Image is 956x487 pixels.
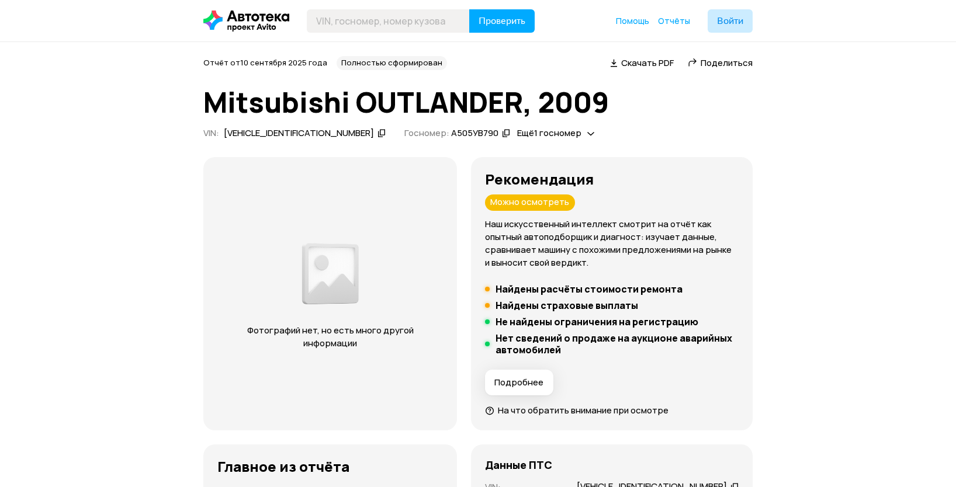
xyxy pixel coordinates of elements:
p: Фотографий нет, но есть много другой информации [227,324,434,350]
span: Госномер: [404,127,449,139]
span: Помощь [616,15,649,26]
span: Скачать PDF [621,57,674,69]
span: Войти [717,16,743,26]
span: Ещё 1 госномер [517,127,581,139]
h5: Найдены страховые выплаты [496,300,638,311]
h1: Mitsubishi OUTLANDER, 2009 [203,86,753,118]
a: Помощь [616,15,649,27]
span: Поделиться [701,57,753,69]
div: Можно осмотреть [485,194,575,211]
h5: Нет сведений о продаже на аукционе аварийных автомобилей [496,332,739,356]
button: Проверить [469,9,535,33]
a: Поделиться [688,57,753,69]
span: Отчёты [658,15,690,26]
h4: Данные ПТС [485,458,552,471]
span: Отчёт от 10 сентября 2025 года [203,57,327,68]
h3: Главное из отчёта [217,458,443,475]
input: VIN, госномер, номер кузова [307,9,470,33]
h3: Рекомендация [485,171,739,187]
span: VIN : [203,127,219,139]
button: Войти [708,9,753,33]
h5: Не найдены ограничения на регистрацию [496,316,698,328]
h5: Найдены расчёты стоимости ремонта [496,283,683,295]
span: Подробнее [494,377,543,388]
div: [VEHICLE_IDENTIFICATION_NUMBER] [224,127,374,140]
a: На что обратить внимание при осмотре [485,404,668,416]
a: Скачать PDF [610,57,674,69]
div: А505УВ790 [451,127,498,140]
button: Подробнее [485,370,553,395]
span: Проверить [479,16,525,26]
span: На что обратить внимание при осмотре [498,404,668,416]
a: Отчёты [658,15,690,27]
img: d89e54fb62fcf1f0.png [299,238,361,309]
p: Наш искусственный интеллект смотрит на отчёт как опытный автоподборщик и диагност: изучает данные... [485,218,739,269]
div: Полностью сформирован [337,56,447,70]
